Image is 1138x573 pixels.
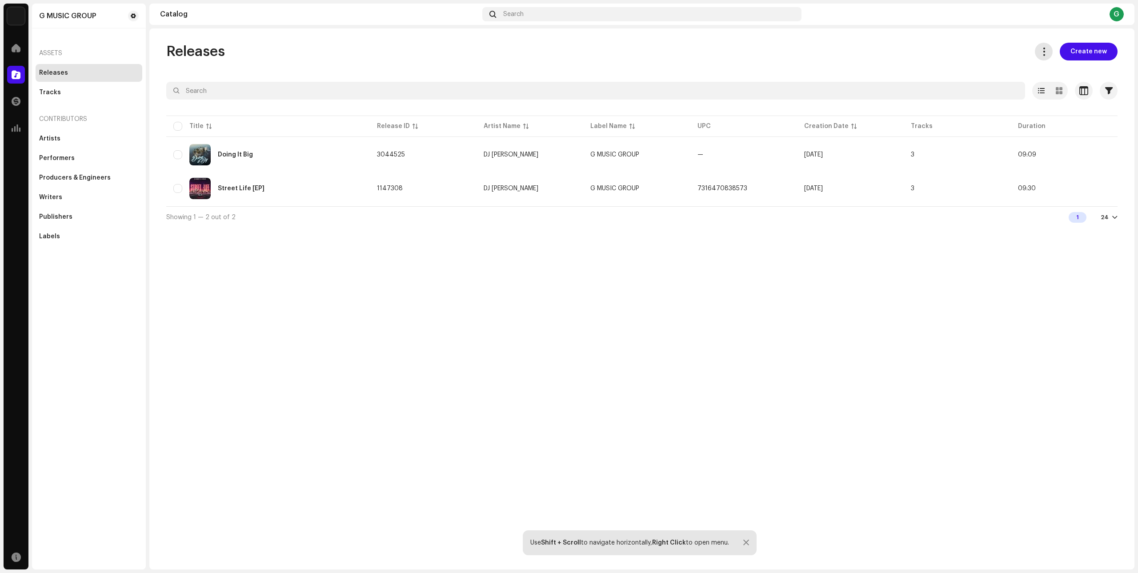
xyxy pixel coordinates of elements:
[36,208,142,226] re-m-nav-item: Publishers
[7,7,25,25] img: 190830b2-3b53-4b0d-992c-d3620458de1d
[484,152,538,158] div: DJ [PERSON_NAME]
[1018,152,1036,158] span: 09:09
[804,152,823,158] span: Oct 5, 2025
[1110,7,1124,21] div: G
[39,213,72,220] div: Publishers
[697,185,747,192] span: 7316470838573
[484,122,521,131] div: Artist Name
[1060,43,1118,60] button: Create new
[218,152,253,158] div: Doing It Big
[590,122,627,131] div: Label Name
[39,155,75,162] div: Performers
[166,82,1025,100] input: Search
[36,188,142,206] re-m-nav-item: Writers
[36,169,142,187] re-m-nav-item: Producers & Engineers
[39,89,61,96] div: Tracks
[39,69,68,76] div: Releases
[652,540,686,546] strong: Right Click
[484,185,538,192] div: DJ [PERSON_NAME]
[541,540,581,546] strong: Shift + Scroll
[36,228,142,245] re-m-nav-item: Labels
[804,122,849,131] div: Creation Date
[1101,214,1109,221] div: 24
[590,185,639,192] span: G MUSIC GROUP
[36,43,142,64] re-a-nav-header: Assets
[160,11,479,18] div: Catalog
[697,152,703,158] span: —
[39,194,62,201] div: Writers
[484,152,576,158] span: DJ GEEZY G
[166,214,236,220] span: Showing 1 — 2 out of 2
[39,174,111,181] div: Producers & Engineers
[503,11,524,18] span: Search
[189,144,211,165] img: c3e7fa2c-e97f-471d-8635-52ee92fc7b59
[39,12,96,20] div: G MUSIC GROUP
[36,84,142,101] re-m-nav-item: Tracks
[1069,212,1086,223] div: 1
[377,152,405,158] span: 3044525
[911,152,914,158] span: 3
[804,185,823,192] span: Jul 15, 2022
[39,233,60,240] div: Labels
[36,130,142,148] re-m-nav-item: Artists
[166,43,225,60] span: Releases
[911,185,914,192] span: 3
[189,178,211,199] img: 5c78030e-e1b5-40de-af77-2f869460e16e
[530,539,729,546] div: Use to navigate horizontally, to open menu.
[377,122,410,131] div: Release ID
[1018,185,1036,192] span: 09:30
[36,64,142,82] re-m-nav-item: Releases
[590,152,639,158] span: G MUSIC GROUP
[36,149,142,167] re-m-nav-item: Performers
[218,185,264,192] div: Street Life [EP]
[39,135,60,142] div: Artists
[36,108,142,130] re-a-nav-header: Contributors
[1070,43,1107,60] span: Create new
[377,185,403,192] span: 1147308
[189,122,204,131] div: Title
[484,185,576,192] span: DJ GEEZY G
